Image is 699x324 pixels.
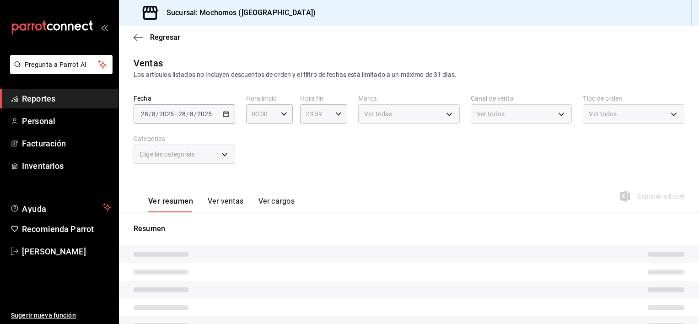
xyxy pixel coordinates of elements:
button: Regresar [134,33,180,42]
input: -- [140,110,149,118]
a: Pregunta a Parrot AI [6,66,113,76]
button: Pregunta a Parrot AI [10,55,113,74]
label: Marca [358,95,460,102]
span: Ver todas [364,109,392,119]
div: Ventas [134,56,163,70]
input: -- [178,110,186,118]
div: Los artículos listados no incluyen descuentos de orden y el filtro de fechas está limitado a un m... [134,70,684,80]
div: navigation tabs [148,197,295,212]
p: Resumen [134,223,684,234]
label: Hora inicio [246,95,293,102]
span: Reportes [22,92,111,105]
span: / [156,110,159,118]
span: / [186,110,189,118]
label: Canal de venta [471,95,572,102]
span: Facturación [22,137,111,150]
span: Personal [22,115,111,127]
span: Regresar [150,33,180,42]
h3: Sucursal: Mochomos ([GEOGRAPHIC_DATA]) [159,7,316,18]
button: Ver cargos [258,197,295,212]
span: - [175,110,177,118]
label: Tipo de orden [583,95,684,102]
span: Pregunta a Parrot AI [25,60,98,70]
input: -- [151,110,156,118]
span: Inventarios [22,160,111,172]
span: Elige las categorías [140,150,195,159]
button: Ver resumen [148,197,193,212]
span: / [194,110,197,118]
label: Categorías [134,135,235,142]
span: Ver todos [477,109,505,119]
span: Sugerir nueva función [11,311,111,320]
span: / [149,110,151,118]
input: -- [189,110,194,118]
span: Ayuda [22,202,99,213]
button: Ver ventas [208,197,244,212]
span: Ver todos [589,109,617,119]
span: [PERSON_NAME] [22,245,111,258]
button: open_drawer_menu [101,24,108,31]
label: Hora fin [300,95,347,102]
input: ---- [197,110,212,118]
label: Fecha [134,95,235,102]
span: Recomienda Parrot [22,223,111,235]
input: ---- [159,110,174,118]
